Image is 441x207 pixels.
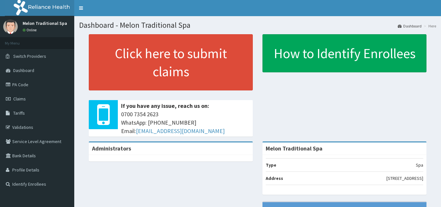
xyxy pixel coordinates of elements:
img: User Image [3,19,18,34]
span: 0700 7354 2623 WhatsApp: [PHONE_NUMBER] Email: [121,110,250,135]
h1: Dashboard - Melon Traditional Spa [79,21,436,29]
b: Administrators [92,145,131,152]
a: Online [23,28,38,32]
b: If you have any issue, reach us on: [121,102,209,109]
a: [EMAIL_ADDRESS][DOMAIN_NAME] [136,127,225,135]
li: Here [422,23,436,29]
span: Dashboard [13,67,34,73]
p: Spa [416,162,423,168]
span: Switch Providers [13,53,46,59]
a: Dashboard [398,23,422,29]
strong: Melon Traditional Spa [266,145,323,152]
p: Melon Traditional Spa [23,21,67,26]
b: Type [266,162,276,168]
b: Address [266,175,283,181]
span: Tariffs [13,110,25,116]
p: [STREET_ADDRESS] [386,175,423,181]
a: How to Identify Enrollees [262,34,426,72]
a: Click here to submit claims [89,34,253,90]
span: Claims [13,96,26,102]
